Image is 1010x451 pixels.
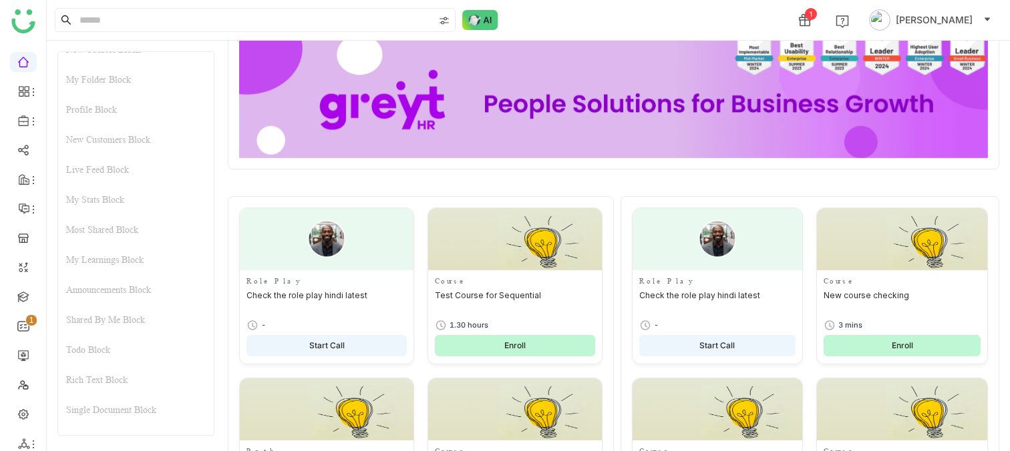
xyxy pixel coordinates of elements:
[58,275,214,305] div: Announcements Block
[896,13,973,27] span: [PERSON_NAME]
[639,319,651,331] img: timer.svg
[824,290,981,312] div: New course checking
[261,320,266,331] div: -
[435,335,595,356] button: Enroll
[240,378,413,440] img: Thumbnail
[639,276,796,287] div: Role Play
[439,15,450,26] img: search-type.svg
[817,208,987,270] img: Thumbnail
[866,9,994,31] button: [PERSON_NAME]
[58,95,214,125] div: Profile Block
[246,319,259,331] img: timer.svg
[435,276,595,287] div: Course
[805,8,817,20] div: 1
[11,9,35,33] img: logo
[639,290,796,312] div: Check the role play hindi latest
[58,365,214,395] div: Rich Text Block
[892,340,913,352] span: Enroll
[838,320,862,331] div: 3 mins
[824,335,981,356] button: Enroll
[246,290,407,312] div: Check the role play hindi latest
[824,276,981,287] div: Course
[462,10,498,30] img: ask-buddy-normal.svg
[26,315,37,326] nz-badge-sup: 1
[699,340,735,352] span: Start Call
[58,155,214,185] div: Live Feed Block
[58,395,214,425] div: Single Document Block
[58,125,214,155] div: New Customers Block
[699,220,736,258] img: male-person.png
[504,340,526,352] span: Enroll
[817,378,987,440] img: Thumbnail
[246,276,407,287] div: Role Play
[836,15,849,28] img: help.svg
[58,65,214,95] div: My Folder Block
[308,220,345,258] img: male-person.png
[309,340,345,352] span: Start Call
[428,208,602,270] img: Thumbnail
[239,30,988,158] img: 68ca8a786afc163911e2cfd3
[58,305,214,335] div: Shared By Me Block
[654,320,659,331] div: -
[824,319,836,331] img: timer.svg
[58,335,214,365] div: Todo Block
[869,9,890,31] img: avatar
[639,335,796,356] button: Start Call
[450,320,488,331] div: 1.30 hours
[633,378,803,440] img: Thumbnail
[435,319,447,331] img: timer.svg
[58,185,214,215] div: My Stats Block
[246,335,407,356] button: Start Call
[58,245,214,275] div: My Learnings Block
[58,215,214,245] div: Most Shared Block
[435,290,595,312] div: Test Course for Sequential
[29,314,34,327] p: 1
[428,378,602,440] img: Thumbnail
